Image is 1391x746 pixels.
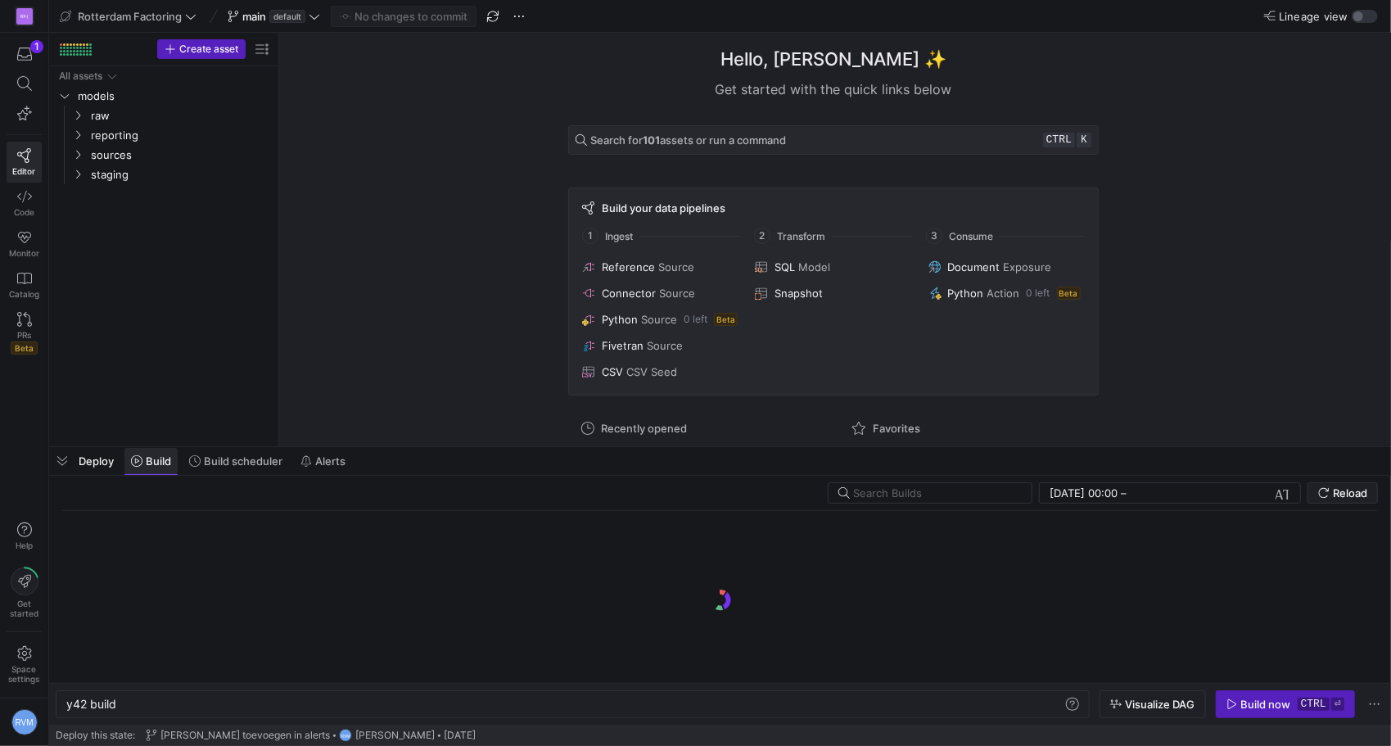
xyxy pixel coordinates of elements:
[91,106,269,125] span: raw
[91,126,269,145] span: reporting
[315,454,345,468] span: Alerts
[13,166,36,176] span: Editor
[1333,486,1367,500] span: Reload
[14,540,34,550] span: Help
[78,10,182,23] span: Rotterdam Factoring
[66,697,116,711] span: y42 build
[602,313,638,326] span: Python
[647,339,683,352] span: Source
[873,422,920,435] span: Favorites
[987,287,1020,300] span: Action
[720,46,946,73] h1: Hello, [PERSON_NAME] ✨
[579,336,742,355] button: FivetranSource
[56,145,272,165] div: Press SPACE to select this row.
[1298,698,1330,711] kbd: ctrl
[643,133,660,147] strong: 101
[853,486,1018,500] input: Search Builds
[339,729,352,742] div: RVM
[7,142,42,183] a: Editor
[17,330,31,340] span: PRs
[708,588,733,613] img: logo.gif
[11,709,38,735] div: RVM
[1121,486,1127,500] span: –
[9,289,39,299] span: Catalog
[568,79,1099,99] div: Get started with the quick links below
[641,313,677,326] span: Source
[658,260,694,274] span: Source
[1057,287,1081,300] span: Beta
[602,260,655,274] span: Reference
[602,287,656,300] span: Connector
[579,310,742,329] button: PythonSource0 leftBeta
[30,40,43,53] div: 1
[925,257,1088,277] button: DocumentExposure
[798,260,830,274] span: Model
[579,257,742,277] button: ReferenceSource
[224,6,324,27] button: maindefault
[1130,486,1237,500] input: End datetime
[1004,260,1052,274] span: Exposure
[1027,287,1050,299] span: 0 left
[925,283,1088,303] button: PythonAction0 leftBeta
[11,341,38,355] span: Beta
[242,10,266,23] span: main
[1100,690,1206,718] button: Visualize DAG
[7,705,42,739] button: RVM
[204,454,282,468] span: Build scheduler
[775,287,823,300] span: Snapshot
[7,224,42,264] a: Monitor
[124,447,178,475] button: Build
[56,106,272,125] div: Press SPACE to select this row.
[1331,698,1344,711] kbd: ⏎
[14,207,34,217] span: Code
[56,66,272,86] div: Press SPACE to select this row.
[1216,690,1355,718] button: Build nowctrl⏎
[1307,482,1378,504] button: Reload
[16,8,33,25] div: RF(
[601,422,687,435] span: Recently opened
[659,287,695,300] span: Source
[568,125,1099,155] button: Search for101assets or run a commandctrlk
[444,730,476,741] span: [DATE]
[684,314,707,325] span: 0 left
[7,561,42,625] button: Getstarted
[1279,10,1348,23] span: Lineage view
[590,133,786,147] span: Search for assets or run a command
[56,6,201,27] button: Rotterdam Factoring
[9,664,40,684] span: Space settings
[752,283,915,303] button: Snapshot
[7,2,42,30] a: RF(
[775,260,795,274] span: SQL
[355,730,435,741] span: [PERSON_NAME]
[602,201,725,215] span: Build your data pipelines
[79,454,114,468] span: Deploy
[56,125,272,145] div: Press SPACE to select this row.
[157,39,246,59] button: Create asset
[160,730,330,741] span: [PERSON_NAME] toevoegen in alerts
[1043,133,1075,147] kbd: ctrl
[602,339,644,352] span: Fivetran
[293,447,353,475] button: Alerts
[1125,698,1195,711] span: Visualize DAG
[626,365,677,378] span: CSV Seed
[56,86,272,106] div: Press SPACE to select this row.
[7,264,42,305] a: Catalog
[7,515,42,558] button: Help
[91,146,269,165] span: sources
[179,43,238,55] span: Create asset
[56,730,135,741] span: Deploy this state:
[59,70,102,82] div: All assets
[752,257,915,277] button: SQLModel
[602,365,623,378] span: CSV
[9,248,39,258] span: Monitor
[142,725,480,746] button: [PERSON_NAME] toevoegen in alertsRVM[PERSON_NAME][DATE]
[182,447,290,475] button: Build scheduler
[1050,486,1118,500] input: Start datetime
[10,599,38,618] span: Get started
[579,362,742,382] button: CSVCSV Seed
[91,165,269,184] span: staging
[1241,698,1291,711] div: Build now
[56,165,272,184] div: Press SPACE to select this row.
[269,10,305,23] span: default
[7,305,42,361] a: PRsBeta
